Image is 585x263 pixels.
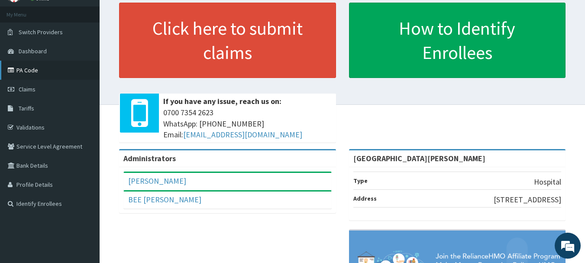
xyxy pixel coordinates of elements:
a: How to Identify Enrollees [349,3,566,78]
span: Switch Providers [19,28,63,36]
a: [PERSON_NAME] [128,176,186,186]
b: If you have any issue, reach us on: [163,96,281,106]
b: Type [353,177,368,185]
a: Click here to submit claims [119,3,336,78]
b: Address [353,195,377,202]
p: [STREET_ADDRESS] [494,194,561,205]
span: Dashboard [19,47,47,55]
span: Claims [19,85,36,93]
a: [EMAIL_ADDRESS][DOMAIN_NAME] [183,130,302,140]
span: Tariffs [19,104,34,112]
b: Administrators [123,153,176,163]
p: Hospital [534,176,561,188]
span: 0700 7354 2623 WhatsApp: [PHONE_NUMBER] Email: [163,107,332,140]
a: BEE [PERSON_NAME] [128,195,201,205]
strong: [GEOGRAPHIC_DATA][PERSON_NAME] [353,153,485,163]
